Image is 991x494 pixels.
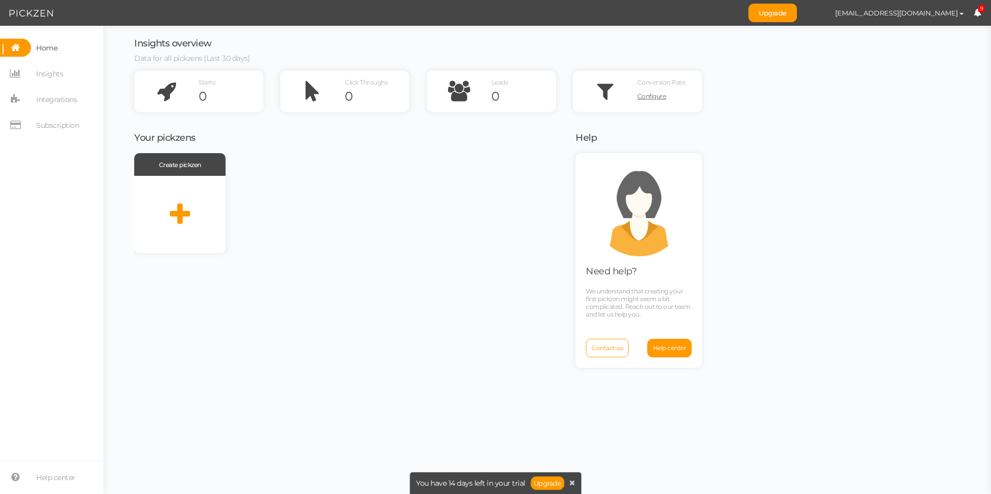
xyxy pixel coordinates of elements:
div: 0 [199,89,263,104]
span: Click Throughs [345,78,388,86]
img: Pickzen logo [9,7,53,20]
span: Your pickzens [134,132,196,143]
a: Upgrade [748,4,797,22]
span: Help center [36,469,75,486]
a: Help center [647,339,692,357]
span: We understand that creating your first pickzen might seem a bit complicated. Reach out to our tea... [586,287,690,318]
span: Contact us [592,344,623,352]
span: Integrations [36,91,77,108]
span: Need help? [586,266,636,277]
a: Upgrade [531,476,565,490]
span: Home [36,40,57,56]
span: Insights overview [134,38,212,49]
button: [EMAIL_ADDRESS][DOMAIN_NAME] [825,4,973,22]
span: Help center [653,344,686,352]
img: support.png [593,163,685,256]
img: f0f93dab3a3aa23847f765ceecfd4cf5 [807,4,825,22]
div: 0 [491,89,556,104]
span: Data for all pickzens (Last 30 days) [134,54,250,63]
span: Create pickzen [159,161,201,169]
span: Subscription [36,117,79,134]
span: Leads [491,78,508,86]
span: 9 [978,5,985,13]
div: 0 [345,89,409,104]
span: Insights [36,65,63,82]
span: Help [576,132,597,143]
span: Configure [637,92,666,100]
span: You have 14 days left in your trial [416,480,525,487]
a: Configure [637,89,702,104]
span: Conversion Rate [637,78,685,86]
span: [EMAIL_ADDRESS][DOMAIN_NAME] [835,9,958,17]
span: Starts [199,78,215,86]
